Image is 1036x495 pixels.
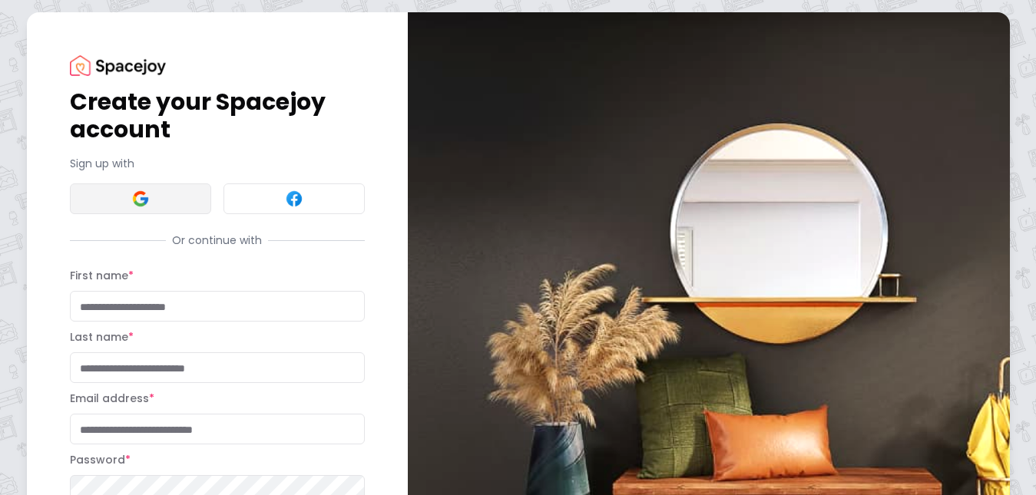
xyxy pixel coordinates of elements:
label: First name [70,268,134,283]
p: Sign up with [70,156,365,171]
h1: Create your Spacejoy account [70,88,365,144]
span: Or continue with [166,233,268,248]
label: Password [70,452,131,467]
img: Spacejoy Logo [70,55,166,76]
label: Email address [70,391,154,406]
label: Last name [70,329,134,345]
img: Google signin [131,190,150,208]
img: Facebook signin [285,190,303,208]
